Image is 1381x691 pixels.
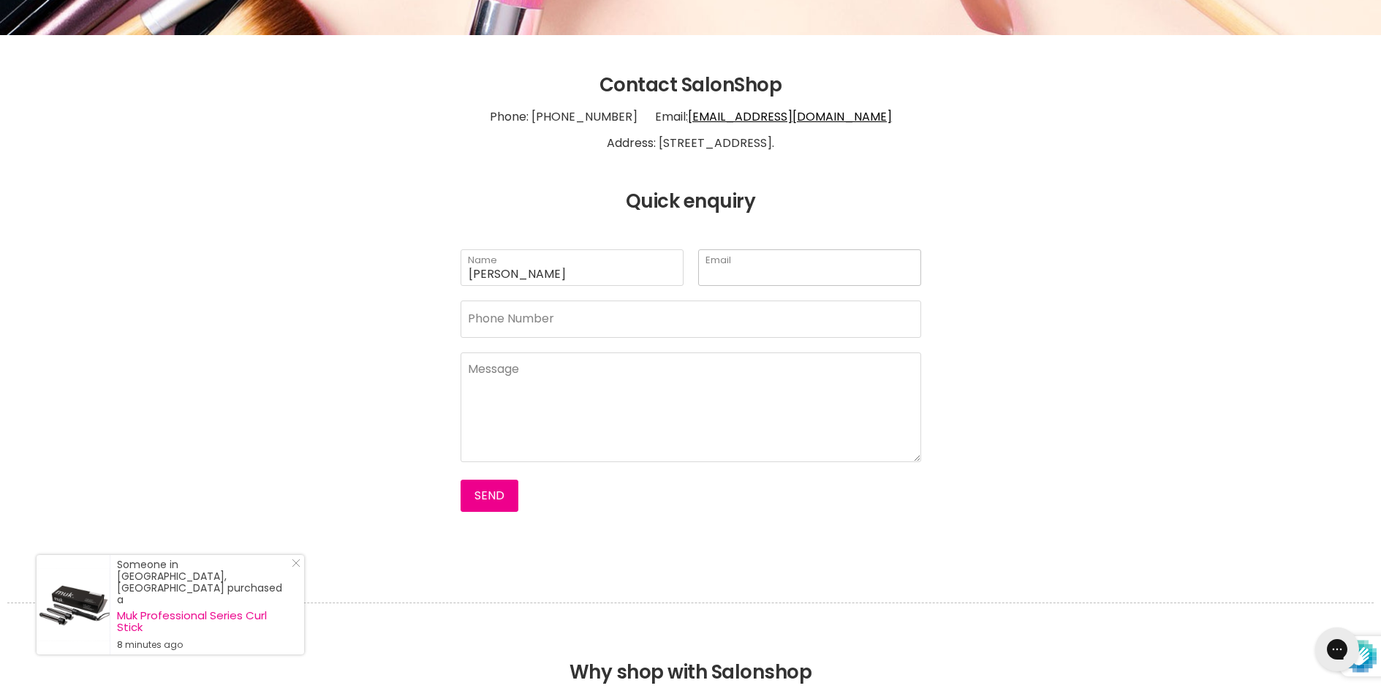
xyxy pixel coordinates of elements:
a: Visit product page [37,555,110,654]
h2: Contact SalonShop [161,75,1221,97]
p: Phone: [PHONE_NUMBER] Email: Address: [STREET_ADDRESS]. [161,97,1221,164]
a: [EMAIL_ADDRESS][DOMAIN_NAME] [688,108,892,125]
small: 8 minutes ago [117,639,290,651]
a: Muk Professional Series Curl Stick [117,610,290,633]
svg: Close Icon [292,559,300,567]
button: Send [461,480,518,512]
h2: Quick enquiry [161,191,1221,213]
a: Close Notification [286,559,300,573]
iframe: Gorgias live chat messenger [1308,622,1366,676]
div: Someone in [GEOGRAPHIC_DATA], [GEOGRAPHIC_DATA] purchased a [117,559,290,651]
